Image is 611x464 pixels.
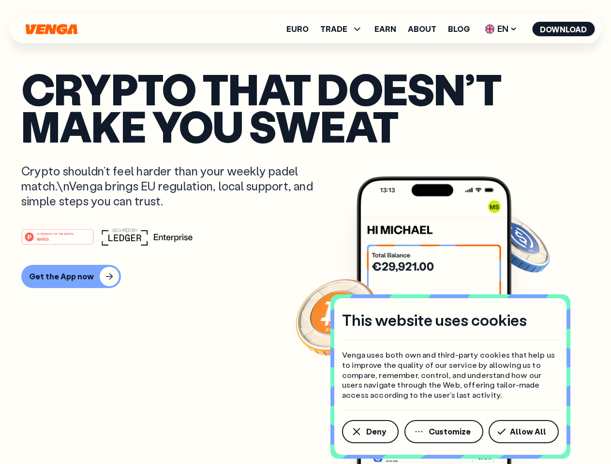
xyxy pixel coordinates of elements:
tspan: #1 PRODUCT OF THE MONTH [37,232,74,235]
a: About [408,25,436,33]
h4: This website uses cookies [342,310,527,330]
img: flag-uk [485,24,494,34]
span: Customize [429,428,471,435]
button: Customize [404,420,483,443]
img: USDC coin [482,208,552,277]
a: Get the App now [21,265,590,288]
button: Deny [342,420,399,443]
span: TRADE [320,25,347,33]
a: #1 PRODUCT OF THE MONTHWeb3 [21,234,94,247]
p: Crypto that doesn’t make you sweat [21,70,590,144]
svg: Home [24,24,78,35]
button: Allow All [489,420,559,443]
span: Allow All [510,428,546,435]
a: Blog [448,25,470,33]
a: Euro [286,25,309,33]
span: Deny [366,428,386,435]
tspan: Web3 [37,236,49,241]
button: Get the App now [21,265,121,288]
img: Bitcoin [294,273,381,360]
a: Earn [374,25,396,33]
p: Crypto shouldn’t feel harder than your weekly padel match.\nVenga brings EU regulation, local sup... [21,163,327,209]
button: Download [532,22,595,36]
p: Venga uses both own and third-party cookies that help us to improve the quality of our service by... [342,350,559,400]
span: EN [481,21,521,37]
span: TRADE [320,23,363,35]
div: Get the App now [29,272,94,281]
